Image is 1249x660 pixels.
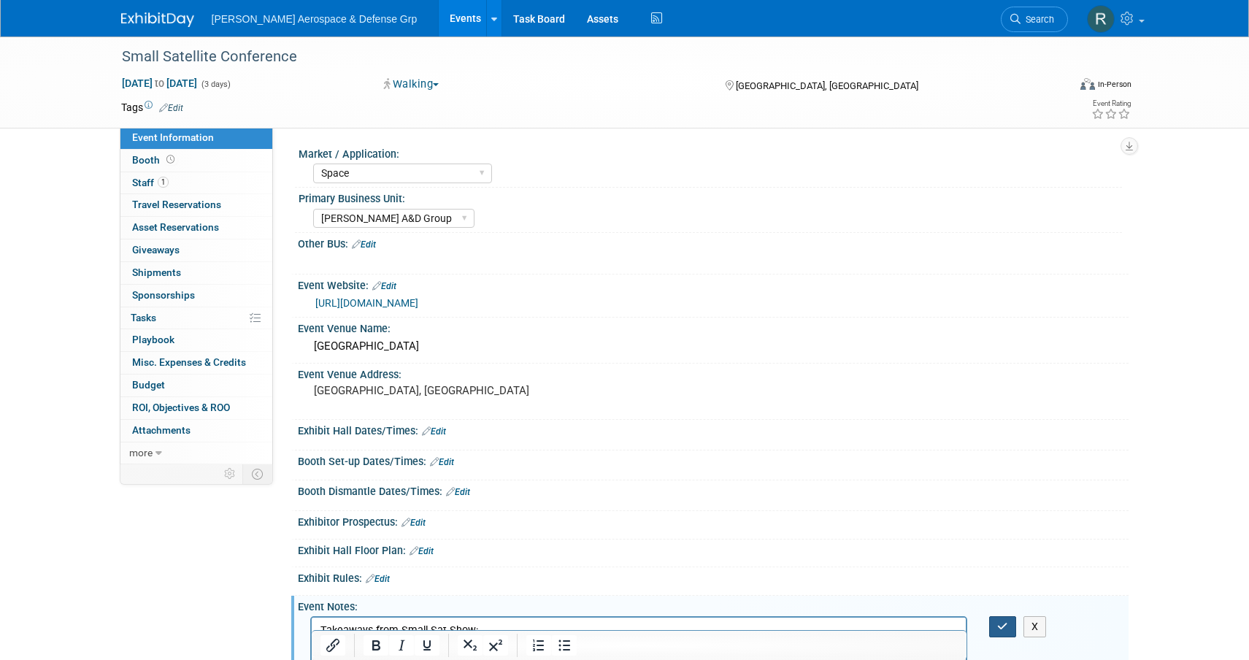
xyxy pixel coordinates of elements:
[1080,78,1095,90] img: Format-Inperson.png
[299,188,1122,206] div: Primary Business Unit:
[483,635,508,656] button: Superscript
[132,424,191,436] span: Attachments
[132,199,221,210] span: Travel Reservations
[299,143,1122,161] div: Market / Application:
[120,262,272,284] a: Shipments
[164,154,177,165] span: Booth not reserved yet
[422,426,446,437] a: Edit
[410,546,434,556] a: Edit
[242,464,272,483] td: Toggle Event Tabs
[552,635,577,656] button: Bullet list
[132,154,177,166] span: Booth
[314,384,628,397] pre: [GEOGRAPHIC_DATA], [GEOGRAPHIC_DATA]
[158,177,169,188] span: 1
[298,480,1129,499] div: Booth Dismantle Dates/Times:
[736,80,918,91] span: [GEOGRAPHIC_DATA], [GEOGRAPHIC_DATA]
[120,239,272,261] a: Giveaways
[117,44,1046,70] div: Small Satellite Conference
[120,217,272,239] a: Asset Reservations
[120,150,272,172] a: Booth
[1021,14,1054,25] span: Search
[389,635,414,656] button: Italic
[159,103,183,113] a: Edit
[120,172,272,194] a: Staff1
[120,307,272,329] a: Tasks
[120,375,272,396] a: Budget
[458,635,483,656] button: Subscript
[120,352,272,374] a: Misc. Expenses & Credits
[366,574,390,584] a: Edit
[120,285,272,307] a: Sponsorships
[430,457,454,467] a: Edit
[352,239,376,250] a: Edit
[446,487,470,497] a: Edit
[415,635,439,656] button: Underline
[121,12,194,27] img: ExhibitDay
[120,127,272,149] a: Event Information
[298,567,1129,586] div: Exhibit Rules:
[320,635,345,656] button: Insert/edit link
[131,312,156,323] span: Tasks
[120,194,272,216] a: Travel Reservations
[153,77,166,89] span: to
[298,450,1129,469] div: Booth Set-up Dates/Times:
[132,244,180,256] span: Giveaways
[298,275,1129,293] div: Event Website:
[132,177,169,188] span: Staff
[121,77,198,90] span: [DATE] [DATE]
[132,266,181,278] span: Shipments
[298,318,1129,336] div: Event Venue Name:
[132,289,195,301] span: Sponsorships
[129,447,153,458] span: more
[1023,616,1047,637] button: X
[1087,5,1115,33] img: Ross Martinez
[298,233,1129,252] div: Other BUs:
[1097,79,1131,90] div: In-Person
[526,635,551,656] button: Numbered list
[132,334,174,345] span: Playbook
[132,402,230,413] span: ROI, Objectives & ROO
[298,364,1129,382] div: Event Venue Address:
[218,464,243,483] td: Personalize Event Tab Strip
[132,221,219,233] span: Asset Reservations
[298,540,1129,559] div: Exhibit Hall Floor Plan:
[120,442,272,464] a: more
[298,511,1129,530] div: Exhibitor Prospectus:
[132,356,246,368] span: Misc. Expenses & Credits
[364,635,388,656] button: Bold
[120,329,272,351] a: Playbook
[132,131,214,143] span: Event Information
[309,335,1118,358] div: [GEOGRAPHIC_DATA]
[372,281,396,291] a: Edit
[120,420,272,442] a: Attachments
[379,77,445,92] button: Walking
[315,297,418,309] a: [URL][DOMAIN_NAME]
[9,6,647,255] p: Takeaways from Small Sat Show: *Good size show focused primarily on small satellite builders, pro...
[298,596,1129,614] div: Event Notes:
[1001,7,1068,32] a: Search
[298,420,1129,439] div: Exhibit Hall Dates/Times:
[982,76,1132,98] div: Event Format
[212,13,418,25] span: [PERSON_NAME] Aerospace & Defense Grp
[200,80,231,89] span: (3 days)
[401,518,426,528] a: Edit
[132,379,165,391] span: Budget
[1091,100,1131,107] div: Event Rating
[121,100,183,115] td: Tags
[120,397,272,419] a: ROI, Objectives & ROO
[8,6,647,255] body: Rich Text Area. Press ALT-0 for help.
